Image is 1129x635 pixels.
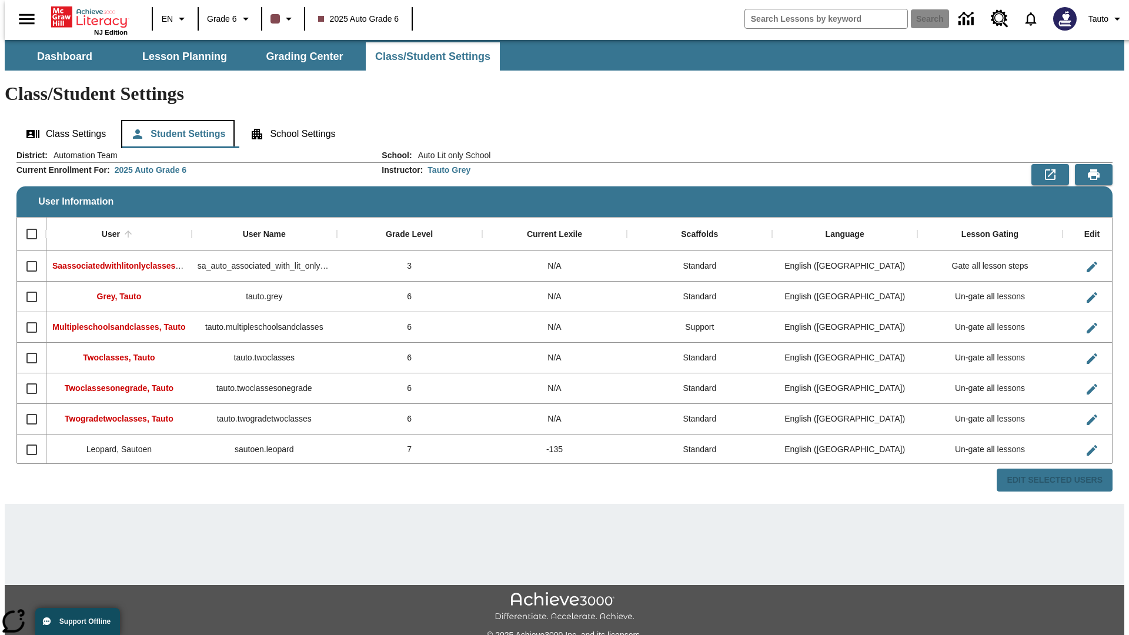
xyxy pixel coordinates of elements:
div: Current Lexile [527,229,582,240]
div: English (US) [772,251,917,282]
div: Language [826,229,864,240]
span: Multipleschoolsandclasses, Tauto [52,322,185,332]
div: 6 [337,343,482,373]
h2: District : [16,151,48,161]
div: tauto.twoclasses [192,343,337,373]
a: Resource Center, Will open in new tab [984,3,1016,35]
div: Scaffolds [681,229,718,240]
span: Grade 6 [207,13,237,25]
div: 6 [337,312,482,343]
a: Data Center [951,3,984,35]
span: Support Offline [59,617,111,626]
div: N/A [482,312,627,343]
span: Tauto [1088,13,1108,25]
div: English (US) [772,373,917,404]
span: NJ Edition [94,29,128,36]
span: Lesson Planning [142,50,227,63]
span: Grey, Tauto [97,292,142,301]
span: Twoclasses, Tauto [83,353,155,362]
div: User Information [16,149,1113,492]
span: User Information [38,196,113,207]
button: Edit User [1080,255,1104,279]
div: tauto.grey [192,282,337,312]
a: Home [51,5,128,29]
a: Notifications [1016,4,1046,34]
div: Un-gate all lessons [917,343,1063,373]
div: English (US) [772,435,917,465]
div: Standard [627,282,772,312]
button: Class/Student Settings [366,42,500,71]
div: Lesson Gating [961,229,1018,240]
span: 2025 Auto Grade 6 [318,13,399,25]
button: Language: EN, Select a language [156,8,194,29]
div: Grade Level [386,229,433,240]
div: 6 [337,404,482,435]
div: Tauto Grey [427,164,470,176]
button: Class Settings [16,120,115,148]
span: Twoclassesonegrade, Tauto [65,383,173,393]
div: N/A [482,404,627,435]
img: Achieve3000 Differentiate Accelerate Achieve [495,592,634,622]
div: User Name [243,229,286,240]
div: 3 [337,251,482,282]
div: tauto.twoclassesonegrade [192,373,337,404]
div: Class/Student Settings [16,120,1113,148]
button: Edit User [1080,316,1104,340]
div: 6 [337,373,482,404]
button: Edit User [1080,347,1104,370]
button: Export to CSV [1031,164,1069,185]
span: Dashboard [37,50,92,63]
button: Edit User [1080,408,1104,432]
div: Standard [627,251,772,282]
div: N/A [482,251,627,282]
div: Home [51,4,128,36]
span: Saassociatedwithlitonlyclasses, Saassociatedwithlitonlyclasses [52,261,303,270]
button: Edit User [1080,439,1104,462]
div: Gate all lesson steps [917,251,1063,282]
button: Edit User [1080,286,1104,309]
button: School Settings [241,120,345,148]
button: Lesson Planning [126,42,243,71]
div: -135 [482,435,627,465]
div: N/A [482,373,627,404]
div: tauto.twogradetwoclasses [192,404,337,435]
div: Un-gate all lessons [917,282,1063,312]
div: English (US) [772,404,917,435]
span: Twogradetwoclasses, Tauto [65,414,173,423]
div: Standard [627,373,772,404]
button: Student Settings [121,120,235,148]
button: Grading Center [246,42,363,71]
button: Select a new avatar [1046,4,1084,34]
h2: School : [382,151,412,161]
div: N/A [482,282,627,312]
div: Support [627,312,772,343]
div: English (US) [772,343,917,373]
div: Edit [1084,229,1100,240]
input: search field [745,9,907,28]
span: Leopard, Sautoen [86,444,152,454]
div: Un-gate all lessons [917,404,1063,435]
div: 7 [337,435,482,465]
div: SubNavbar [5,42,501,71]
div: English (US) [772,282,917,312]
button: Grade: Grade 6, Select a grade [202,8,258,29]
div: sautoen.leopard [192,435,337,465]
div: tauto.multipleschoolsandclasses [192,312,337,343]
div: English (US) [772,312,917,343]
div: Un-gate all lessons [917,435,1063,465]
div: N/A [482,343,627,373]
button: Profile/Settings [1084,8,1129,29]
button: Support Offline [35,608,120,635]
div: sa_auto_associated_with_lit_only_classes [192,251,337,282]
button: Dashboard [6,42,123,71]
div: 2025 Auto Grade 6 [115,164,186,176]
h2: Current Enrollment For : [16,165,110,175]
div: SubNavbar [5,40,1124,71]
h2: Instructor : [382,165,423,175]
img: Avatar [1053,7,1077,31]
span: Class/Student Settings [375,50,490,63]
h1: Class/Student Settings [5,83,1124,105]
button: Print Preview [1075,164,1113,185]
div: User [102,229,120,240]
div: Standard [627,435,772,465]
